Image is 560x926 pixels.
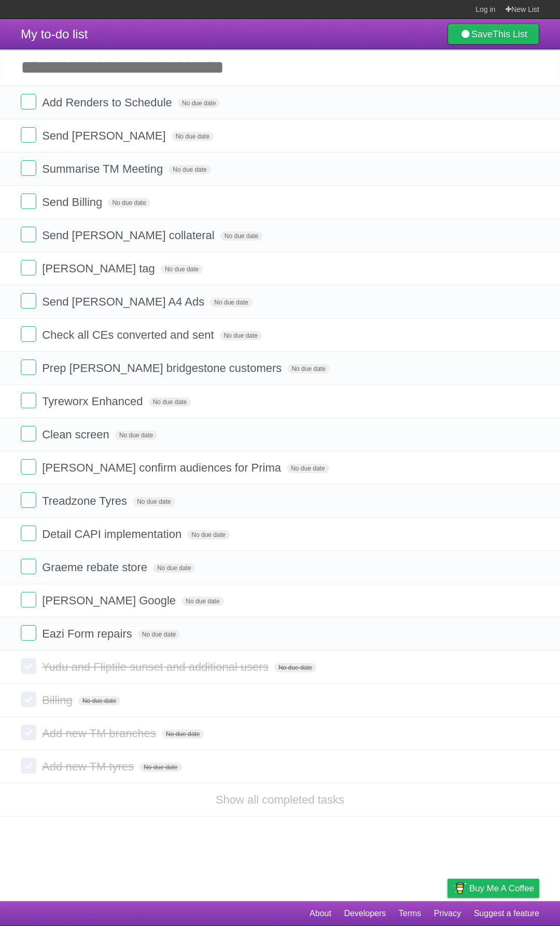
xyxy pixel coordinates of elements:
[220,231,262,241] span: No due date
[42,660,271,673] span: Yudu and Fliptile sunset and additional users
[187,530,229,540] span: No due date
[42,129,168,142] span: Send [PERSON_NAME]
[42,395,145,408] span: Tyreworx Enhanced
[21,559,36,574] label: Done
[42,494,130,507] span: Treadzone Tyres
[21,227,36,242] label: Done
[447,24,539,45] a: SaveThis List
[344,904,386,923] a: Developers
[42,362,284,375] span: Prep [PERSON_NAME] bridgestone customers
[42,528,184,541] span: Detail CAPI implementation
[42,328,216,341] span: Check all CEs converted and sent
[169,165,211,174] span: No due date
[21,492,36,508] label: Done
[139,763,181,772] span: No due date
[274,663,316,672] span: No due date
[153,563,195,573] span: No due date
[399,904,422,923] a: Terms
[21,127,36,143] label: Done
[42,295,207,308] span: Send [PERSON_NAME] A4 Ads
[453,879,467,897] img: Buy me a coffee
[42,196,105,209] span: Send Billing
[21,360,36,375] label: Done
[210,298,252,307] span: No due date
[42,461,284,474] span: [PERSON_NAME] confirm audiences for Prima
[42,428,112,441] span: Clean screen
[115,431,157,440] span: No due date
[493,29,527,39] b: This List
[178,99,220,108] span: No due date
[287,364,329,374] span: No due date
[310,904,331,923] a: About
[474,904,539,923] a: Suggest a feature
[21,27,88,41] span: My to-do list
[42,694,75,707] span: Billing
[162,729,204,739] span: No due date
[21,260,36,275] label: Done
[42,162,165,175] span: Summarise TM Meeting
[469,879,534,897] span: Buy me a coffee
[161,265,203,274] span: No due date
[42,760,136,773] span: Add new TM tyres
[138,630,180,639] span: No due date
[21,393,36,408] label: Done
[21,692,36,707] label: Done
[181,597,223,606] span: No due date
[21,94,36,109] label: Done
[133,497,175,506] span: No due date
[42,229,217,242] span: Send [PERSON_NAME] collateral
[447,879,539,898] a: Buy me a coffee
[42,561,150,574] span: Graeme rebate store
[216,793,344,806] a: Show all completed tasks
[21,160,36,176] label: Done
[21,194,36,209] label: Done
[21,725,36,740] label: Done
[21,526,36,541] label: Done
[21,592,36,607] label: Done
[287,464,329,473] span: No due date
[108,198,150,208] span: No due date
[21,758,36,773] label: Done
[21,426,36,441] label: Done
[42,627,135,640] span: Eazi Form repairs
[42,262,158,275] span: [PERSON_NAME] tag
[21,625,36,641] label: Done
[21,459,36,475] label: Done
[21,293,36,309] label: Done
[21,658,36,674] label: Done
[42,96,175,109] span: Add Renders to Schedule
[434,904,461,923] a: Privacy
[172,132,214,141] span: No due date
[220,331,262,340] span: No due date
[42,727,159,740] span: Add new TM branches
[149,397,191,407] span: No due date
[78,696,120,706] span: No due date
[42,594,178,607] span: [PERSON_NAME] Google
[21,326,36,342] label: Done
